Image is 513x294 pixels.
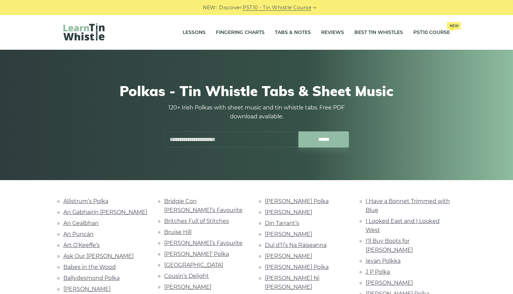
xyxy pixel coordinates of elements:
[63,275,120,281] a: Ballydesmond Polka
[164,240,243,246] a: [PERSON_NAME]’s Favourite
[413,24,450,41] a: PST10 CourseNew
[63,209,147,215] a: An Gabhairín [PERSON_NAME]
[164,262,223,268] a: [GEOGRAPHIC_DATA]
[366,269,390,275] a: J P Polka
[366,258,401,264] a: Ievan Polkka
[164,273,209,279] a: Cousin’s Delight
[63,286,111,292] a: [PERSON_NAME]
[164,218,229,224] a: Britches Full of Stitches
[366,218,440,233] a: I Looked East and I Looked West
[63,220,99,226] a: An Gealbhan
[164,284,211,290] a: [PERSON_NAME]
[63,264,116,270] a: Babes in the Wood
[265,231,312,237] a: [PERSON_NAME]
[366,280,413,286] a: [PERSON_NAME]
[265,242,327,248] a: Dul dTí’s Na Ráiseanna
[265,275,319,290] a: [PERSON_NAME] Ni [PERSON_NAME]
[265,220,299,226] a: Din Tarrant’s
[63,231,94,237] a: An Puncán
[354,24,403,41] a: Best Tin Whistles
[366,238,413,253] a: I’ll Buy Boots for [PERSON_NAME]
[164,103,349,121] p: 120+ Irish Polkas with sheet music and tin whistle tabs. Free PDF download available.
[265,198,329,204] a: [PERSON_NAME] Polka
[63,198,108,204] a: Allistrum’s Polka
[63,253,134,259] a: Ask Our [PERSON_NAME]
[265,209,312,215] a: [PERSON_NAME]
[164,229,192,235] a: Bruise Hill
[447,22,461,30] span: New
[183,24,206,41] a: Lessons
[63,23,105,40] img: LearnTinWhistle.com
[265,253,312,259] a: [PERSON_NAME]
[164,198,243,213] a: Bridgie Con [PERSON_NAME]’s Favourite
[275,24,311,41] a: Tabs & Notes
[63,242,100,248] a: Art O’Keeffe’s
[216,24,265,41] a: Fingering Charts
[265,264,329,270] a: [PERSON_NAME] Polka
[321,24,344,41] a: Reviews
[164,251,229,257] a: [PERSON_NAME]’ Polka
[366,198,450,213] a: I Have a Bonnet Trimmed with Blue
[63,83,450,99] h1: Polkas - Tin Whistle Tabs & Sheet Music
